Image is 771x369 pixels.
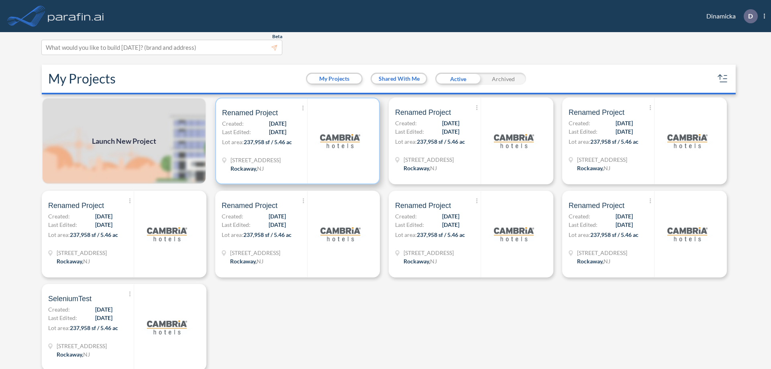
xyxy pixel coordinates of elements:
[748,12,753,20] p: D
[57,249,107,257] span: 321 Mt Hope Ave
[48,212,70,220] span: Created:
[395,127,424,136] span: Last Edited:
[147,214,187,254] img: logo
[243,231,292,238] span: 237,958 sf / 5.46 ac
[83,258,90,265] span: NJ
[48,324,70,331] span: Lot area:
[48,220,77,229] span: Last Edited:
[230,257,263,265] div: Rockaway, NJ
[569,212,590,220] span: Created:
[404,258,430,265] span: Rockaway ,
[667,121,708,161] img: logo
[222,139,244,145] span: Lot area:
[395,212,417,220] span: Created:
[577,249,627,257] span: 321 Mt Hope Ave
[269,220,286,229] span: [DATE]
[481,73,526,85] div: Archived
[222,201,277,210] span: Renamed Project
[616,127,633,136] span: [DATE]
[577,165,604,171] span: Rockaway ,
[48,305,70,314] span: Created:
[577,164,610,172] div: Rockaway, NJ
[48,201,104,210] span: Renamed Project
[57,342,107,350] span: 321 Mt Hope Ave
[694,9,765,23] div: Dinamicka
[667,214,708,254] img: logo
[604,258,610,265] span: NJ
[57,257,90,265] div: Rockaway, NJ
[569,119,590,127] span: Created:
[70,231,118,238] span: 237,958 sf / 5.46 ac
[569,108,624,117] span: Renamed Project
[42,98,206,184] img: add
[83,351,90,358] span: NJ
[70,324,118,331] span: 237,958 sf / 5.46 ac
[395,119,417,127] span: Created:
[95,220,112,229] span: [DATE]
[442,127,459,136] span: [DATE]
[395,201,451,210] span: Renamed Project
[404,249,454,257] span: 321 Mt Hope Ave
[404,164,437,172] div: Rockaway, NJ
[48,314,77,322] span: Last Edited:
[590,138,638,145] span: 237,958 sf / 5.46 ac
[430,258,437,265] span: NJ
[57,258,83,265] span: Rockaway ,
[57,351,83,358] span: Rockaway ,
[395,138,417,145] span: Lot area:
[95,305,112,314] span: [DATE]
[42,98,206,184] a: Launch New Project
[494,121,534,161] img: logo
[442,212,459,220] span: [DATE]
[395,108,451,117] span: Renamed Project
[320,214,361,254] img: logo
[244,139,292,145] span: 237,958 sf / 5.46 ac
[569,201,624,210] span: Renamed Project
[92,136,156,147] span: Launch New Project
[48,231,70,238] span: Lot area:
[222,108,278,118] span: Renamed Project
[395,220,424,229] span: Last Edited:
[307,74,361,84] button: My Projects
[569,127,598,136] span: Last Edited:
[147,307,187,347] img: logo
[716,72,729,85] button: sort
[569,231,590,238] span: Lot area:
[272,33,282,40] span: Beta
[269,128,286,136] span: [DATE]
[577,155,627,164] span: 321 Mt Hope Ave
[569,138,590,145] span: Lot area:
[230,165,257,172] span: Rockaway ,
[230,258,257,265] span: Rockaway ,
[48,71,116,86] h2: My Projects
[372,74,426,84] button: Shared With Me
[430,165,437,171] span: NJ
[222,212,243,220] span: Created:
[616,119,633,127] span: [DATE]
[320,121,360,161] img: logo
[230,249,280,257] span: 321 Mt Hope Ave
[435,73,481,85] div: Active
[417,231,465,238] span: 237,958 sf / 5.46 ac
[222,220,251,229] span: Last Edited:
[616,212,633,220] span: [DATE]
[230,156,281,164] span: 321 Mt Hope Ave
[57,350,90,359] div: Rockaway, NJ
[222,231,243,238] span: Lot area:
[404,155,454,164] span: 321 Mt Hope Ave
[404,257,437,265] div: Rockaway, NJ
[95,212,112,220] span: [DATE]
[257,258,263,265] span: NJ
[442,220,459,229] span: [DATE]
[95,314,112,322] span: [DATE]
[46,8,106,24] img: logo
[417,138,465,145] span: 237,958 sf / 5.46 ac
[590,231,638,238] span: 237,958 sf / 5.46 ac
[604,165,610,171] span: NJ
[257,165,264,172] span: NJ
[577,257,610,265] div: Rockaway, NJ
[569,220,598,229] span: Last Edited:
[395,231,417,238] span: Lot area:
[222,119,244,128] span: Created:
[222,128,251,136] span: Last Edited:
